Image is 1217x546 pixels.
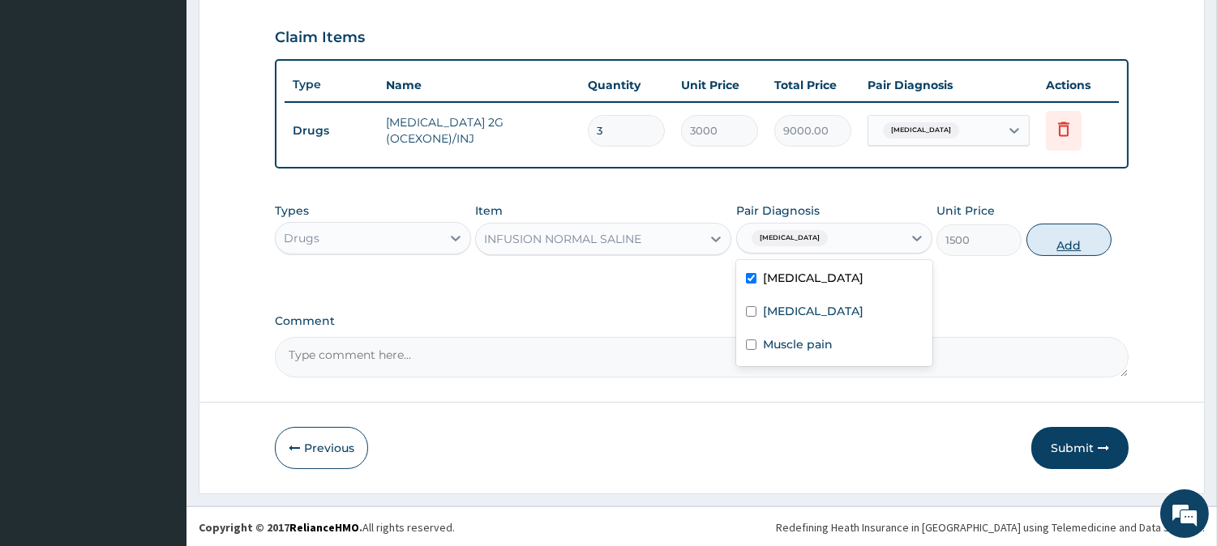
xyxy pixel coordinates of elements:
[763,336,833,352] label: Muscle pain
[883,122,959,139] span: [MEDICAL_DATA]
[275,314,1129,328] label: Comment
[285,116,378,146] td: Drugs
[580,69,673,101] th: Quantity
[275,204,309,218] label: Types
[673,69,766,101] th: Unit Price
[275,427,368,469] button: Previous
[84,91,272,112] div: Chat with us now
[378,106,580,155] td: [MEDICAL_DATA] 2G (OCEXONE)/INJ
[94,168,224,331] span: We're online!
[766,69,859,101] th: Total Price
[284,230,319,246] div: Drugs
[1031,427,1129,469] button: Submit
[275,29,365,47] h3: Claim Items
[289,520,359,535] a: RelianceHMO
[736,203,820,219] label: Pair Diagnosis
[8,369,309,426] textarea: Type your message and hit 'Enter'
[859,69,1038,101] th: Pair Diagnosis
[285,70,378,100] th: Type
[936,203,995,219] label: Unit Price
[752,230,828,246] span: [MEDICAL_DATA]
[484,231,641,247] div: INFUSION NORMAL SALINE
[475,203,503,219] label: Item
[763,303,863,319] label: [MEDICAL_DATA]
[776,519,1205,535] div: Redefining Heath Insurance in [GEOGRAPHIC_DATA] using Telemedicine and Data Science!
[30,81,66,122] img: d_794563401_company_1708531726252_794563401
[763,270,863,286] label: [MEDICAL_DATA]
[266,8,305,47] div: Minimize live chat window
[1026,224,1112,256] button: Add
[199,520,362,535] strong: Copyright © 2017 .
[1038,69,1119,101] th: Actions
[378,69,580,101] th: Name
